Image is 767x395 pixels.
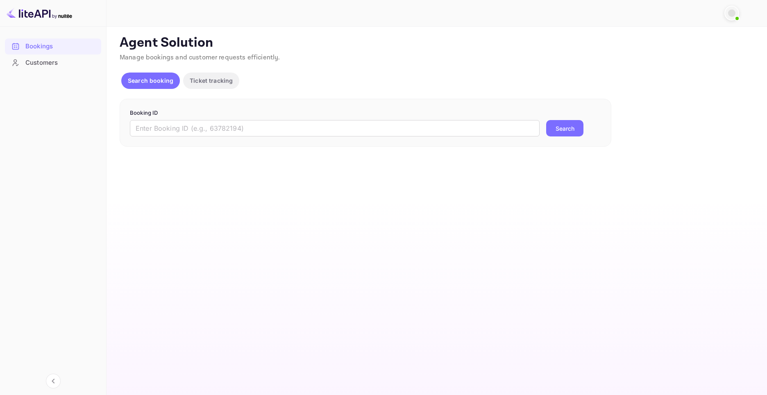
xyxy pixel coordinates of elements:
[120,35,752,51] p: Agent Solution
[25,42,97,51] div: Bookings
[130,109,601,117] p: Booking ID
[120,53,280,62] span: Manage bookings and customer requests efficiently.
[7,7,72,20] img: LiteAPI logo
[5,39,101,54] div: Bookings
[5,55,101,70] a: Customers
[130,120,540,136] input: Enter Booking ID (e.g., 63782194)
[5,55,101,71] div: Customers
[128,76,173,85] p: Search booking
[46,374,61,388] button: Collapse navigation
[546,120,583,136] button: Search
[5,39,101,54] a: Bookings
[190,76,233,85] p: Ticket tracking
[25,58,97,68] div: Customers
